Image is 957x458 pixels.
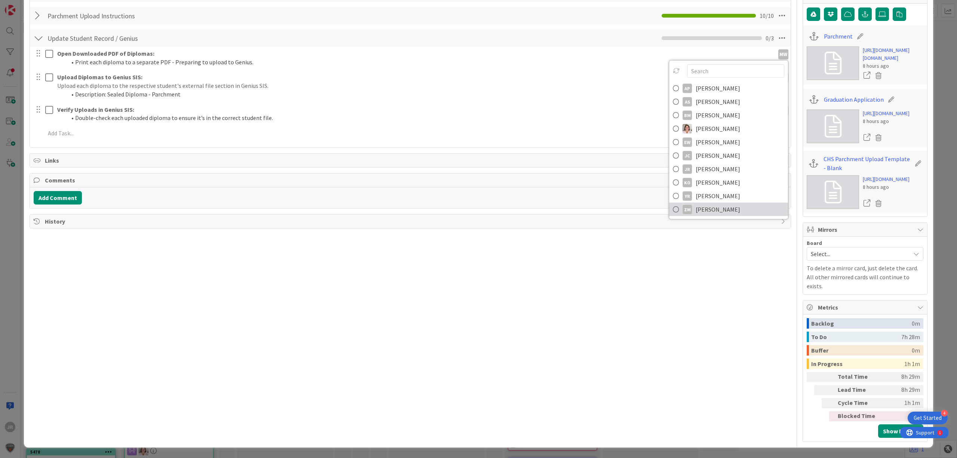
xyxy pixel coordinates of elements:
[818,303,914,312] span: Metrics
[683,137,692,147] div: EW
[696,96,740,107] span: [PERSON_NAME]
[34,191,82,205] button: Add Comment
[811,249,907,259] span: Select...
[882,411,920,421] div: 0m
[57,73,142,81] strong: Upload Diplomas to Genius SIS:
[66,90,772,99] li: Description: Sealed Diploma - Parchment
[818,225,914,234] span: Mirrors
[878,424,923,438] button: Show Details
[45,217,777,226] span: History
[863,62,923,70] div: 8 hours ago
[778,49,788,59] div: MW
[696,204,740,215] span: [PERSON_NAME]
[57,82,772,90] p: Upload each diploma to the respective student's external file section in Genius SIS.
[838,411,879,421] div: Blocked Time
[57,50,154,57] strong: Open Downloaded PDF of Diplomas:
[45,9,213,22] input: Add Checklist...
[66,114,772,122] li: Double-check each uploaded diploma to ensure it’s in the correct student file.
[669,176,788,189] a: KO[PERSON_NAME]
[838,372,879,382] div: Total Time
[863,71,871,80] a: Open
[669,95,788,108] a: AS[PERSON_NAME]
[882,385,920,395] div: 8h 29m
[696,177,740,188] span: [PERSON_NAME]
[696,163,740,175] span: [PERSON_NAME]
[683,164,692,173] div: JR
[863,117,910,125] div: 8 hours ago
[687,64,784,78] input: Search
[696,110,740,121] span: [PERSON_NAME]
[863,199,871,208] a: Open
[882,372,920,382] div: 8h 29m
[39,3,41,9] div: 1
[760,11,774,20] span: 10 / 10
[766,34,774,43] span: 0 / 3
[16,1,34,10] span: Support
[669,135,788,149] a: EW[PERSON_NAME]
[696,123,740,134] span: [PERSON_NAME]
[838,385,879,395] div: Lead Time
[863,175,910,183] a: [URL][DOMAIN_NAME]
[838,398,879,408] div: Cycle Time
[57,106,134,113] strong: Verify Uploads in Genius SIS:
[807,264,923,291] p: To delete a mirror card, just delete the card. All other mirrored cards will continue to exists.
[863,46,923,62] a: [URL][DOMAIN_NAME][DOMAIN_NAME]
[696,83,740,94] span: [PERSON_NAME]
[882,398,920,408] div: 1h 1m
[66,58,772,67] li: Print each diploma to a separate PDF - Preparing to upload to Genius.
[683,205,692,214] div: ZM
[904,359,920,369] div: 1h 1m
[669,189,788,203] a: YR[PERSON_NAME]
[45,31,213,45] input: Add Checklist...
[912,345,920,356] div: 0m
[669,82,788,95] a: AP[PERSON_NAME]
[669,203,788,216] a: ZM[PERSON_NAME]
[914,414,942,422] div: Get Started
[683,124,692,133] img: EW
[908,412,948,424] div: Open Get Started checklist, remaining modules: 4
[824,95,884,104] a: Graduation Application
[683,178,692,187] div: KO
[683,191,692,200] div: YR
[912,318,920,329] div: 0m
[45,176,777,185] span: Comments
[863,133,871,142] a: Open
[863,183,910,191] div: 8 hours ago
[669,108,788,122] a: BM[PERSON_NAME]
[824,32,853,41] a: Parchment
[45,156,777,165] span: Links
[811,318,912,329] div: Backlog
[824,154,911,172] a: CHS Parchment Upload Template - Blank
[683,83,692,93] div: AP
[696,136,740,148] span: [PERSON_NAME]
[811,332,901,342] div: To Do
[807,240,822,246] span: Board
[901,332,920,342] div: 7h 28m
[669,162,788,176] a: JR[PERSON_NAME]
[683,110,692,120] div: BM
[683,151,692,160] div: JC
[941,410,948,416] div: 4
[811,345,912,356] div: Buffer
[696,190,740,202] span: [PERSON_NAME]
[863,110,910,117] a: [URL][DOMAIN_NAME]
[669,122,788,135] a: EW[PERSON_NAME]
[669,149,788,162] a: JC[PERSON_NAME]
[683,97,692,106] div: AS
[811,359,904,369] div: In Progress
[696,150,740,161] span: [PERSON_NAME]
